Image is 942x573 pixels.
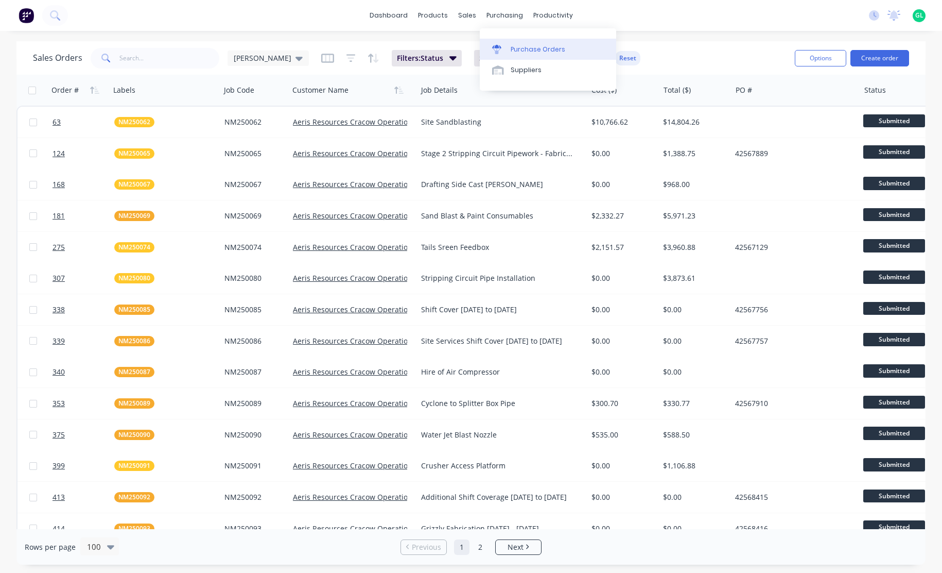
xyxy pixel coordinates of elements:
[293,211,416,221] a: Aeris Resources Cracow Operations
[224,430,282,440] div: NM250090
[53,117,61,127] span: 63
[401,542,446,552] a: Previous page
[292,85,348,95] div: Customer Name
[113,85,135,95] div: Labels
[293,430,416,440] a: Aeris Resources Cracow Operations
[591,273,652,283] div: $0.00
[735,148,849,159] div: 42567889
[591,211,652,221] div: $2,332.27
[454,540,469,555] a: Page 1 is your current page
[863,490,925,502] span: Submitted
[53,294,114,325] a: 338
[591,524,652,534] div: $0.00
[915,11,923,20] span: GL
[664,85,691,95] div: Total ($)
[53,524,65,534] span: 414
[663,179,724,190] div: $968.00
[479,53,584,63] span: Sorting: Customer Name, Order #
[591,367,652,377] div: $0.00
[735,336,849,346] div: 42567757
[118,461,150,471] span: NM250091
[114,305,154,315] button: NM250085
[53,138,114,169] a: 124
[421,242,575,252] div: Tails Sreen Feedbox
[511,45,565,54] div: Purchase Orders
[591,305,652,315] div: $0.00
[224,367,282,377] div: NM250087
[735,524,849,534] div: 42568416
[863,271,925,283] span: Submitted
[53,367,65,377] span: 340
[453,8,481,23] div: sales
[118,117,150,127] span: NM250062
[114,117,154,127] button: NM250062
[421,461,575,471] div: Crusher Access Platform
[663,430,724,440] div: $588.50
[396,540,546,555] ul: Pagination
[591,461,652,471] div: $0.00
[480,60,616,80] a: Suppliers
[293,148,416,158] a: Aeris Resources Cracow Operations
[795,50,846,66] button: Options
[25,542,76,552] span: Rows per page
[663,524,724,534] div: $0.00
[397,53,443,63] span: Filters: Status
[663,273,724,283] div: $3,873.61
[53,388,114,419] a: 353
[663,117,724,127] div: $14,804.26
[663,461,724,471] div: $1,106.88
[224,148,282,159] div: NM250065
[53,492,65,502] span: 413
[293,117,416,127] a: Aeris Resources Cracow Operations
[591,336,652,346] div: $0.00
[53,107,114,138] a: 63
[663,492,724,502] div: $0.00
[663,148,724,159] div: $1,388.75
[53,513,114,544] a: 414
[863,239,925,252] span: Submitted
[863,458,925,471] span: Submitted
[421,117,575,127] div: Site Sandblasting
[53,211,65,221] span: 181
[293,367,416,377] a: Aeris Resources Cracow Operations
[224,336,282,346] div: NM250086
[114,367,154,377] button: NM250087
[53,169,114,200] a: 168
[863,145,925,158] span: Submitted
[421,367,575,377] div: Hire of Air Compressor
[293,524,416,533] a: Aeris Resources Cracow Operations
[224,305,282,315] div: NM250085
[53,263,114,294] a: 307
[736,85,752,95] div: PO #
[118,305,150,315] span: NM250085
[114,524,154,534] button: NM250093
[863,208,925,221] span: Submitted
[850,50,909,66] button: Create order
[224,211,282,221] div: NM250069
[53,398,65,409] span: 353
[364,8,413,23] a: dashboard
[473,540,488,555] a: Page 2
[53,419,114,450] a: 375
[33,53,82,63] h1: Sales Orders
[293,242,416,252] a: Aeris Resources Cracow Operations
[293,305,416,314] a: Aeris Resources Cracow Operations
[293,398,416,408] a: Aeris Resources Cracow Operations
[735,492,849,502] div: 42568415
[118,336,150,346] span: NM250086
[421,492,575,502] div: Additional Shift Coverage [DATE] to [DATE]
[53,232,114,263] a: 275
[234,53,291,63] span: [PERSON_NAME]
[421,398,575,409] div: Cyclone to Splitter Box Pipe
[118,524,150,534] span: NM250093
[53,336,65,346] span: 339
[863,177,925,190] span: Submitted
[735,305,849,315] div: 42567756
[663,305,724,315] div: $0.00
[224,492,282,502] div: NM250092
[421,211,575,221] div: Sand Blast & Paint Consumables
[421,430,575,440] div: Water Jet Blast Nozzle
[863,364,925,377] span: Submitted
[293,492,416,502] a: Aeris Resources Cracow Operations
[663,242,724,252] div: $3,960.88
